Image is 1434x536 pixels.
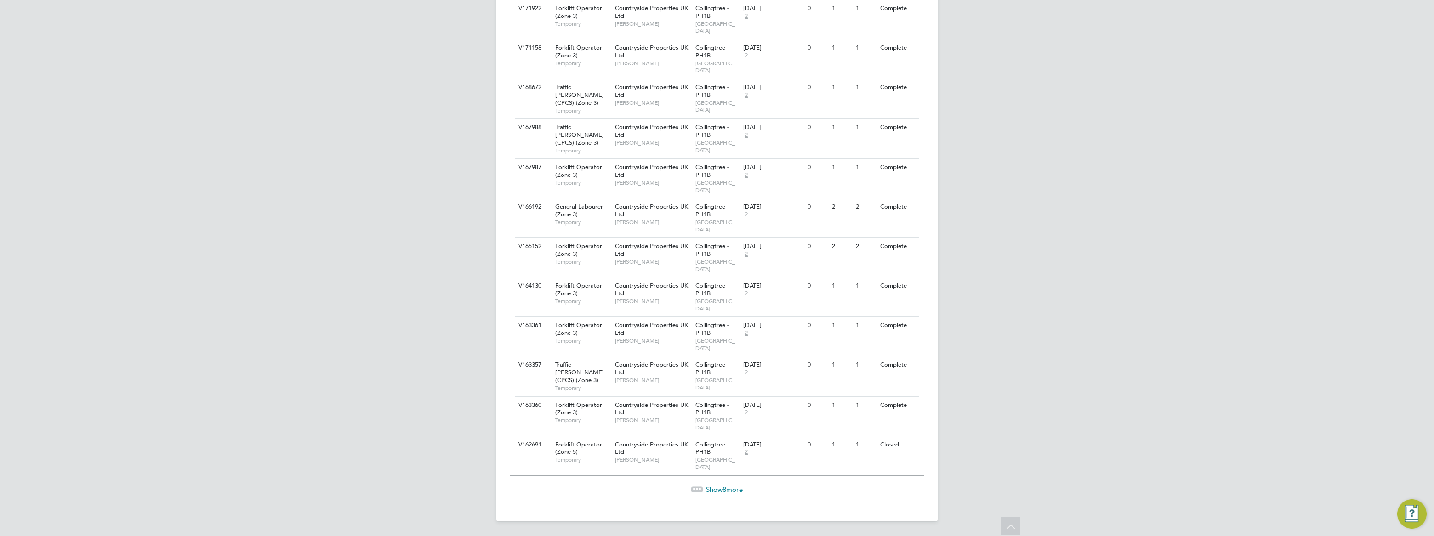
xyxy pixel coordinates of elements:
div: [DATE] [743,361,803,369]
span: [GEOGRAPHIC_DATA] [695,99,739,113]
span: [PERSON_NAME] [615,219,691,226]
span: 2 [743,448,749,456]
span: [GEOGRAPHIC_DATA] [695,377,739,391]
span: Collingtree - PH1B [695,203,729,218]
div: 1 [854,356,877,373]
div: Complete [878,277,918,294]
span: [PERSON_NAME] [615,417,691,424]
span: [PERSON_NAME] [615,298,691,305]
div: 0 [805,198,829,215]
div: [DATE] [743,164,803,171]
span: 2 [743,250,749,258]
span: [GEOGRAPHIC_DATA] [695,219,739,233]
div: 1 [830,159,854,176]
div: 0 [805,79,829,96]
div: 1 [854,159,877,176]
div: 0 [805,317,829,334]
div: 0 [805,39,829,56]
div: 1 [830,356,854,373]
span: Countryside Properties UK Ltd [615,83,688,99]
div: 1 [830,397,854,414]
span: Forklift Operator (Zone 3) [555,44,602,59]
div: 1 [854,277,877,294]
span: Temporary [555,337,610,344]
span: [PERSON_NAME] [615,179,691,186]
button: Engage Resource Center [1397,499,1427,529]
div: 2 [830,198,854,215]
span: Countryside Properties UK Ltd [615,282,688,297]
span: [GEOGRAPHIC_DATA] [695,417,739,431]
div: 0 [805,356,829,373]
span: 2 [743,12,749,20]
div: 1 [854,79,877,96]
div: 1 [830,119,854,136]
span: Show more [706,485,743,494]
div: 1 [830,436,854,453]
span: Temporary [555,258,610,265]
span: Collingtree - PH1B [695,401,729,417]
span: 2 [743,409,749,417]
div: V164130 [516,277,548,294]
span: Countryside Properties UK Ltd [615,4,688,20]
span: Forklift Operator (Zone 3) [555,4,602,20]
div: 0 [805,277,829,294]
span: Countryside Properties UK Ltd [615,123,688,139]
div: V168672 [516,79,548,96]
span: Collingtree - PH1B [695,321,729,337]
div: 1 [854,317,877,334]
span: Temporary [555,60,610,67]
div: V167987 [516,159,548,176]
div: V166192 [516,198,548,215]
span: Traffic [PERSON_NAME] (CPCS) (Zone 3) [555,361,604,384]
div: Complete [878,238,918,255]
span: Traffic [PERSON_NAME] (CPCS) (Zone 3) [555,83,604,107]
span: 2 [743,211,749,219]
span: Temporary [555,298,610,305]
span: Forklift Operator (Zone 3) [555,163,602,179]
div: 1 [830,277,854,294]
span: Forklift Operator (Zone 3) [555,401,602,417]
div: Complete [878,119,918,136]
span: [PERSON_NAME] [615,99,691,107]
span: [PERSON_NAME] [615,60,691,67]
div: V171158 [516,39,548,56]
span: Forklift Operator (Zone 3) [555,282,602,297]
div: 1 [830,39,854,56]
div: V167988 [516,119,548,136]
div: Complete [878,79,918,96]
span: [GEOGRAPHIC_DATA] [695,179,739,193]
div: 0 [805,119,829,136]
div: [DATE] [743,84,803,91]
span: 2 [743,171,749,179]
div: V163360 [516,397,548,414]
div: 1 [854,397,877,414]
span: [GEOGRAPHIC_DATA] [695,60,739,74]
span: Collingtree - PH1B [695,163,729,179]
div: [DATE] [743,441,803,449]
div: V165152 [516,238,548,255]
span: Countryside Properties UK Ltd [615,203,688,218]
span: Countryside Properties UK Ltd [615,401,688,417]
span: [PERSON_NAME] [615,337,691,344]
div: 0 [805,159,829,176]
span: [PERSON_NAME] [615,139,691,147]
span: Collingtree - PH1B [695,123,729,139]
span: Temporary [555,20,610,28]
span: Collingtree - PH1B [695,242,729,258]
div: 0 [805,436,829,453]
div: [DATE] [743,44,803,52]
div: [DATE] [743,243,803,250]
div: [DATE] [743,401,803,409]
span: Temporary [555,179,610,186]
span: 8 [723,485,726,494]
span: 2 [743,369,749,377]
span: Countryside Properties UK Ltd [615,163,688,179]
span: Temporary [555,219,610,226]
span: 2 [743,131,749,139]
div: 2 [854,238,877,255]
div: 1 [854,119,877,136]
div: 1 [830,79,854,96]
span: Countryside Properties UK Ltd [615,440,688,456]
span: Collingtree - PH1B [695,83,729,99]
div: [DATE] [743,322,803,329]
